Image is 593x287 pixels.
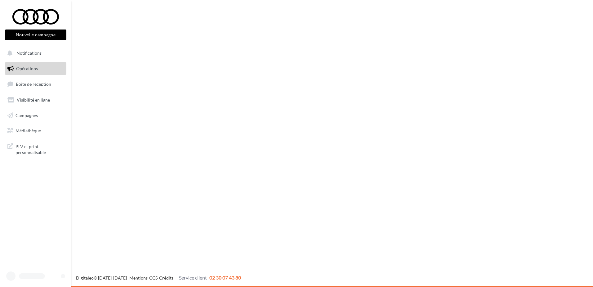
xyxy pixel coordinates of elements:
a: Crédits [159,275,173,280]
button: Notifications [4,47,65,60]
a: Digitaleo [76,275,94,280]
a: Opérations [4,62,68,75]
span: © [DATE]-[DATE] - - - [76,275,241,280]
span: Service client [179,275,207,280]
a: Visibilité en ligne [4,93,68,107]
span: Boîte de réception [16,81,51,87]
a: Médiathèque [4,124,68,137]
span: Médiathèque [16,128,41,133]
span: 02 30 07 43 80 [209,275,241,280]
span: PLV et print personnalisable [16,142,64,156]
span: Campagnes [16,112,38,118]
button: Nouvelle campagne [5,30,66,40]
a: Boîte de réception [4,77,68,91]
a: CGS [149,275,158,280]
a: PLV et print personnalisable [4,140,68,158]
a: Mentions [129,275,148,280]
a: Campagnes [4,109,68,122]
span: Visibilité en ligne [17,97,50,102]
span: Opérations [16,66,38,71]
span: Notifications [16,50,42,56]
